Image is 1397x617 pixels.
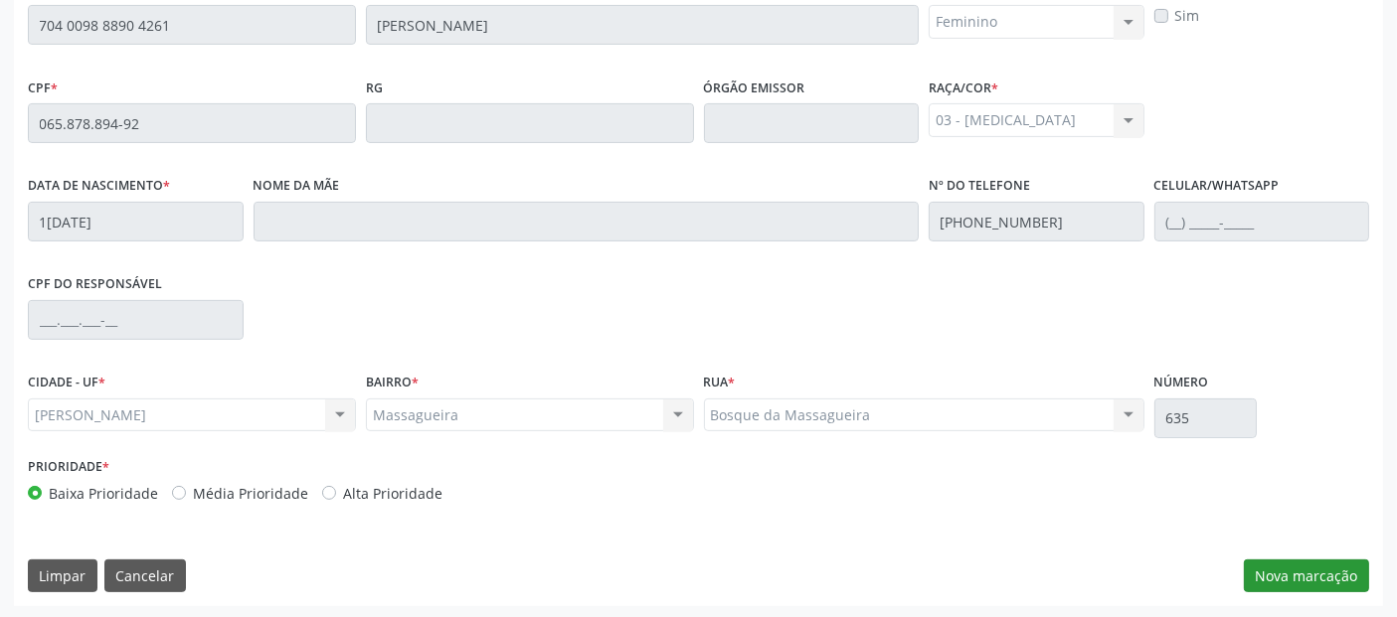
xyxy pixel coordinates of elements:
label: Raça/cor [929,73,998,103]
label: Prioridade [28,452,109,483]
label: CPF do responsável [28,269,162,300]
label: Média Prioridade [193,483,308,504]
label: Sim [1175,5,1200,26]
label: Alta Prioridade [343,483,442,504]
label: Nome da mãe [254,171,340,202]
input: __/__/____ [28,202,244,241]
label: Data de nascimento [28,171,170,202]
button: Cancelar [104,559,186,593]
input: ___.___.___-__ [28,300,244,340]
input: (__) _____-_____ [929,202,1144,241]
label: CPF [28,73,58,103]
button: Nova marcação [1244,559,1369,593]
input: (__) _____-_____ [1154,202,1370,241]
label: Nº do Telefone [929,171,1030,202]
label: RG [366,73,383,103]
label: Número [1154,368,1209,398]
label: Rua [704,368,736,398]
label: Órgão emissor [704,73,805,103]
button: Limpar [28,559,97,593]
label: CIDADE - UF [28,368,105,398]
label: Celular/WhatsApp [1154,171,1280,202]
label: Baixa Prioridade [49,483,158,504]
label: BAIRRO [366,368,419,398]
